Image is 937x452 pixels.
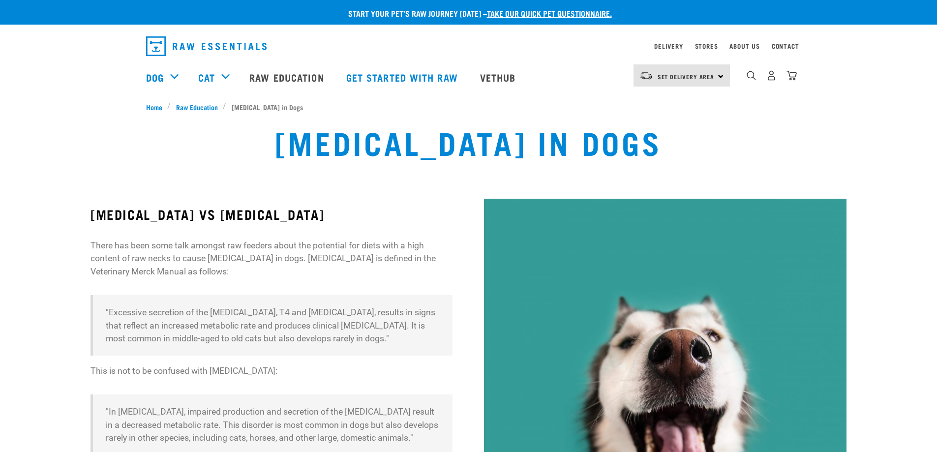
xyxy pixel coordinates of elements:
[91,207,453,222] h3: [MEDICAL_DATA] VS [MEDICAL_DATA]
[240,58,336,97] a: Raw Education
[772,44,799,48] a: Contact
[470,58,528,97] a: Vethub
[766,70,777,81] img: user.png
[146,102,168,112] a: Home
[729,44,759,48] a: About Us
[198,70,215,85] a: Cat
[658,75,715,78] span: Set Delivery Area
[639,71,653,80] img: van-moving.png
[786,70,797,81] img: home-icon@2x.png
[146,36,267,56] img: Raw Essentials Logo
[275,124,662,159] h1: [MEDICAL_DATA] in Dogs
[654,44,683,48] a: Delivery
[146,102,162,112] span: Home
[747,71,756,80] img: home-icon-1@2x.png
[146,102,791,112] nav: breadcrumbs
[138,32,799,60] nav: dropdown navigation
[176,102,218,112] span: Raw Education
[91,239,453,278] p: There has been some talk amongst raw feeders about the potential for diets with a high content of...
[695,44,718,48] a: Stores
[336,58,470,97] a: Get started with Raw
[91,364,453,377] p: This is not to be confused with [MEDICAL_DATA]:
[91,295,453,356] blockquote: "Excessive secretion of the [MEDICAL_DATA], T4 and [MEDICAL_DATA], results in signs that reflect ...
[146,70,164,85] a: Dog
[487,11,612,15] a: take our quick pet questionnaire.
[171,102,223,112] a: Raw Education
